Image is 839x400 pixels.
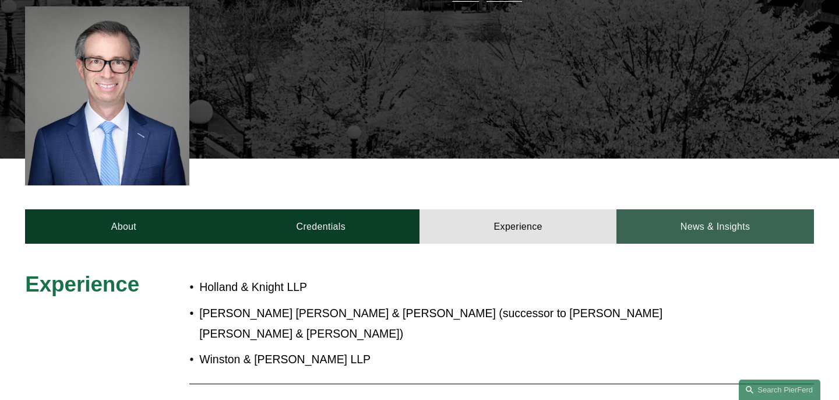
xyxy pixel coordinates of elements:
[223,209,419,243] a: Credentials
[25,209,222,243] a: About
[199,303,715,344] p: [PERSON_NAME] [PERSON_NAME] & [PERSON_NAME] (successor to [PERSON_NAME] [PERSON_NAME] & [PERSON_N...
[739,380,820,400] a: Search this site
[25,272,139,296] span: Experience
[199,349,715,370] p: Winston & [PERSON_NAME] LLP
[419,209,616,243] a: Experience
[199,277,715,297] p: Holland & Knight LLP
[616,209,813,243] a: News & Insights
